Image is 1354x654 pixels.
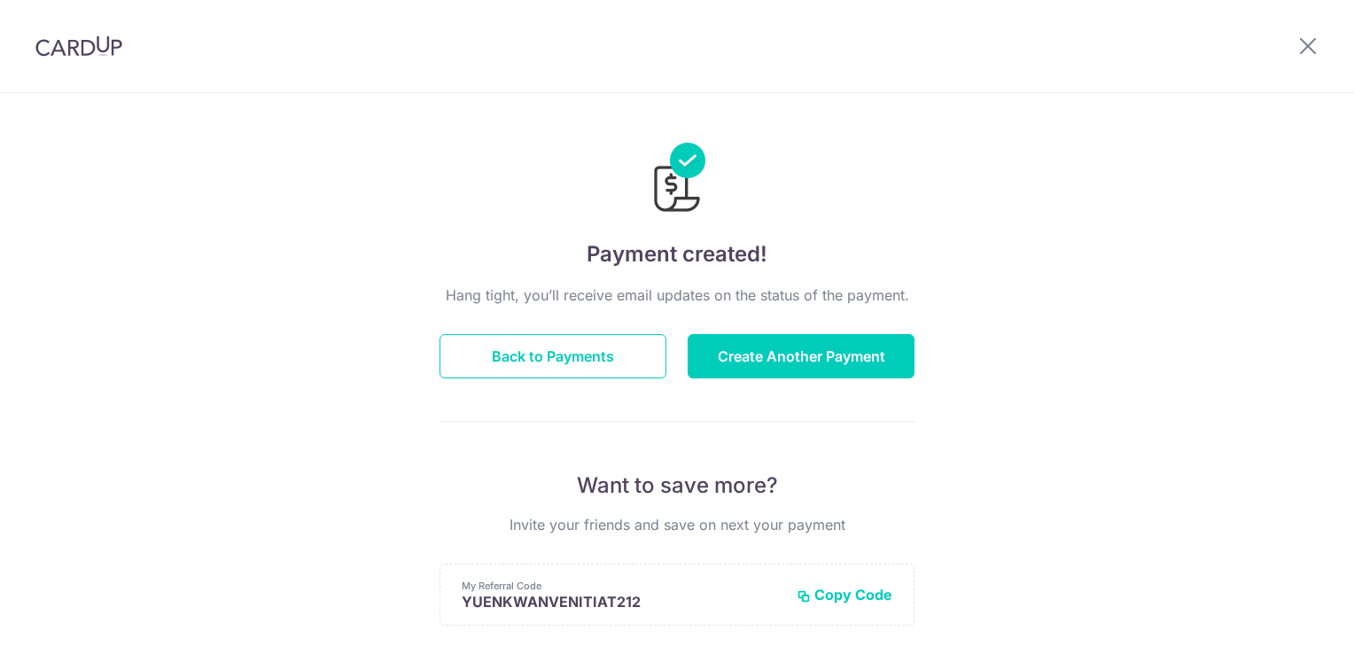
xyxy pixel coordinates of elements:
[440,514,914,535] p: Invite your friends and save on next your payment
[440,284,914,306] p: Hang tight, you’ll receive email updates on the status of the payment.
[440,471,914,500] p: Want to save more?
[35,35,122,57] img: CardUp
[649,143,705,217] img: Payments
[688,334,914,378] button: Create Another Payment
[440,334,666,378] button: Back to Payments
[462,593,782,611] p: YUENKWANVENITIAT212
[440,238,914,270] h4: Payment created!
[797,586,892,603] button: Copy Code
[462,579,782,593] p: My Referral Code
